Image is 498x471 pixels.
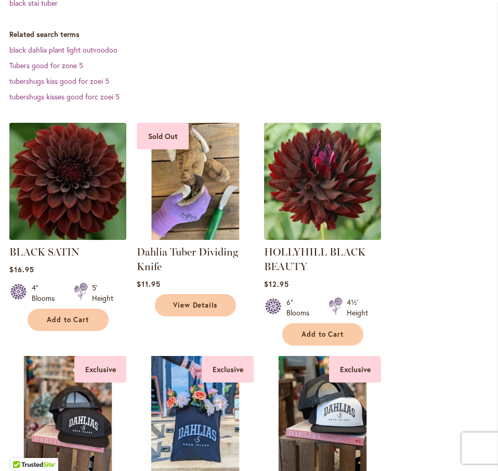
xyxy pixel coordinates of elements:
a: black dahlia plant light outvoodoo [9,45,117,55]
div: 6" Blooms [286,297,316,318]
div: Exclusive [74,356,126,383]
span: Add to Cart [302,330,344,339]
div: Exclusive [202,356,254,383]
img: Dahlia Tuber Dividing Knife [137,123,254,240]
button: Add to Cart [28,309,109,331]
div: Exclusive [329,356,381,383]
div: 4½' Height [347,297,368,318]
img: HOLLYHILL BLACK BEAUTY [264,123,381,240]
span: $12.95 [264,279,289,289]
a: Dahlia Tuber Dividing Knife [137,246,238,273]
span: View Details [173,301,218,310]
img: BLACK SATIN [6,120,129,243]
a: tubershugs kisses good forc zoei 5 [9,92,120,101]
div: Sold Out [137,123,189,149]
span: $16.95 [9,264,34,274]
a: BLACK SATIN [9,232,126,242]
span: $11.95 [137,279,161,289]
a: tubershugs kiss good for zoei 5 [9,76,109,86]
a: View Details [155,294,236,316]
a: HOLLYHILL BLACK BEAUTY [264,246,365,273]
span: Add to Cart [47,315,89,324]
button: Add to Cart [282,323,363,346]
iframe: Launch Accessibility Center [8,434,37,463]
a: Dahlia Tuber Dividing Knife Sold Out [137,232,254,242]
dt: Related search terms [9,29,489,40]
a: HOLLYHILL BLACK BEAUTY [264,232,381,242]
a: BLACK SATIN [9,246,80,258]
div: 5' Height [92,283,113,303]
a: Tubers good for zone 5 [9,60,83,70]
div: 4" Blooms [32,283,61,303]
